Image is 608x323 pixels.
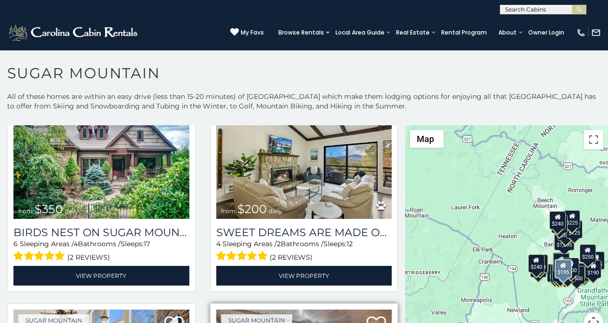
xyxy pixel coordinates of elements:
img: mail-regular-white.png [591,28,601,37]
div: $155 [550,264,567,283]
span: $200 [237,202,267,216]
div: $125 [566,220,583,239]
div: $250 [580,244,596,263]
button: Toggle fullscreen view [584,130,603,149]
a: View Property [13,266,189,286]
div: $300 [553,253,570,272]
span: (2 reviews) [67,251,110,263]
span: from [18,207,33,215]
div: Sleeping Areas / Bathrooms / Sleeps: [216,239,392,263]
div: $195 [573,263,590,281]
div: $190 [585,260,601,278]
img: Birds Nest On Sugar Mountain [13,101,189,219]
span: daily [65,207,78,215]
div: $240 [528,254,545,273]
span: 6 [13,239,18,248]
a: About [494,26,521,39]
a: Sweet Dreams Are Made Of Skis [216,226,392,239]
a: Browse Rentals [273,26,329,39]
span: 17 [144,239,150,248]
div: $175 [552,263,569,282]
div: $155 [588,251,605,270]
button: Change map style [410,130,444,148]
span: $350 [35,202,63,216]
span: 2 [277,239,281,248]
a: View Property [216,266,392,286]
span: My Favs [241,28,264,37]
a: Sweet Dreams Are Made Of Skis from $200 daily [216,101,392,219]
span: (2 reviews) [270,251,312,263]
div: $200 [563,258,579,276]
a: Owner Login [523,26,569,39]
span: from [221,207,236,215]
div: $190 [553,252,569,271]
img: White-1-2.png [7,23,140,42]
img: phone-regular-white.png [576,28,586,37]
span: 4 [216,239,221,248]
span: 12 [347,239,353,248]
div: $240 [549,211,566,229]
div: Sleeping Areas / Bathrooms / Sleeps: [13,239,189,263]
span: daily [269,207,282,215]
span: 4 [74,239,78,248]
a: Local Area Guide [331,26,389,39]
div: $1,095 [554,232,574,251]
a: Birds Nest On Sugar Mountain [13,226,189,239]
a: Real Estate [391,26,434,39]
a: My Favs [230,28,264,37]
a: Birds Nest On Sugar Mountain from $350 daily [13,101,189,219]
a: Rental Program [436,26,492,39]
span: Map [417,134,434,144]
img: Sweet Dreams Are Made Of Skis [216,101,392,219]
div: $225 [564,210,580,228]
div: $195 [555,259,572,278]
